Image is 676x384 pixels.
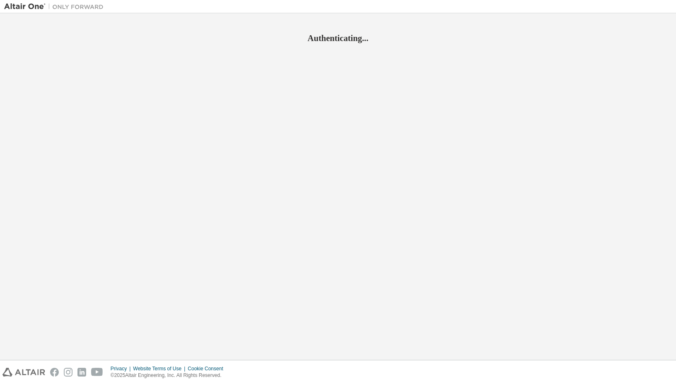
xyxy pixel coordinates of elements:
p: © 2025 Altair Engineering, Inc. All Rights Reserved. [111,372,228,379]
h2: Authenticating... [4,33,672,44]
img: instagram.svg [64,368,72,377]
img: linkedin.svg [77,368,86,377]
div: Cookie Consent [188,365,228,372]
img: altair_logo.svg [2,368,45,377]
div: Privacy [111,365,133,372]
img: Altair One [4,2,108,11]
img: youtube.svg [91,368,103,377]
div: Website Terms of Use [133,365,188,372]
img: facebook.svg [50,368,59,377]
